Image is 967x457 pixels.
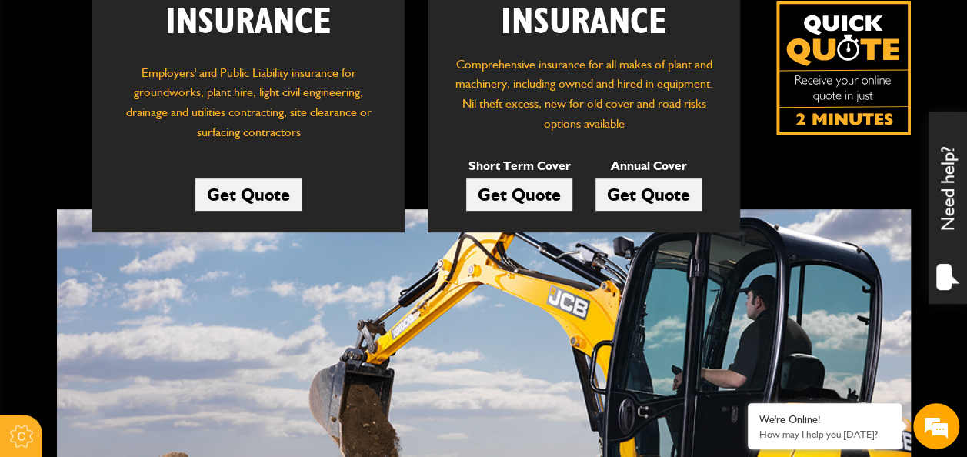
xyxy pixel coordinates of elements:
[595,178,702,211] a: Get Quote
[252,8,289,45] div: Minimize live chat window
[466,178,572,211] a: Get Quote
[929,112,967,304] div: Need help?
[466,156,572,176] p: Short Term Cover
[595,156,702,176] p: Annual Cover
[759,413,890,426] div: We're Online!
[115,63,382,150] p: Employers' and Public Liability insurance for groundworks, plant hire, light civil engineering, d...
[80,86,258,106] div: JCB Insurance
[776,1,911,135] img: Quick Quote
[759,429,890,440] p: How may I help you today?
[8,326,293,381] textarea: Choose an option
[195,178,302,211] a: Get Quote
[26,85,65,107] img: d_20077148190_operators_62643000001515001
[451,55,717,133] p: Comprehensive insurance for all makes of plant and machinery, including owned and hired in equipm...
[776,1,911,135] a: Get your insurance quote isn just 2-minutes
[26,262,92,273] div: JCB Insurance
